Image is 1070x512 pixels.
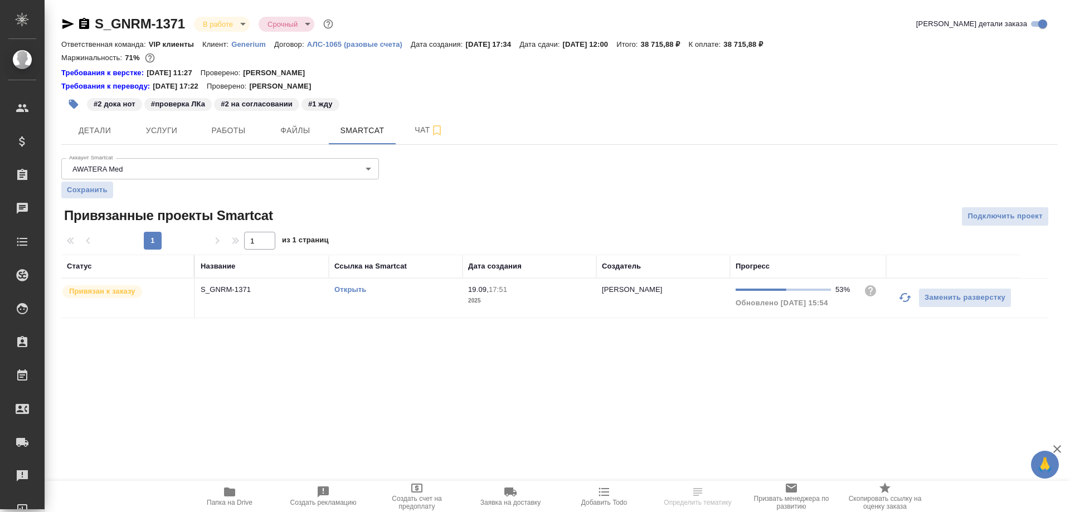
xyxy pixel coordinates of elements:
button: Сохранить [61,182,113,198]
span: Детали [68,124,121,138]
p: 2025 [468,295,591,306]
p: Маржинальность: [61,53,125,62]
p: [DATE] 17:22 [153,81,207,92]
div: 53% [835,284,855,295]
p: Дата сдачи: [519,40,562,48]
span: 1 жду [300,99,341,108]
span: 🙏 [1035,453,1054,476]
p: #2 дока нот [94,99,135,110]
button: Обновить прогресс [892,284,918,311]
span: Услуги [135,124,188,138]
a: Generium [231,39,274,48]
p: 71% [125,53,142,62]
span: Заменить разверстку [925,291,1005,304]
p: 38 715,88 ₽ [723,40,771,48]
span: Обновлено [DATE] 15:54 [736,299,828,307]
div: Прогресс [736,261,770,272]
p: Ответственная команда: [61,40,149,48]
button: Срочный [264,19,301,29]
p: АЛС-1065 (разовые счета) [307,40,411,48]
p: 19.09, [468,285,489,294]
p: 17:51 [489,285,507,294]
button: Доп статусы указывают на важность/срочность заказа [321,17,335,31]
span: Привязанные проекты Smartcat [61,207,273,225]
div: Нажми, чтобы открыть папку с инструкцией [61,67,147,79]
p: Клиент: [202,40,231,48]
div: Статус [67,261,92,272]
button: Скопировать ссылку [77,17,91,31]
p: VIP клиенты [149,40,202,48]
span: Сохранить [67,184,108,196]
p: Проверено: [201,67,244,79]
a: Требования к переводу: [61,81,153,92]
span: [PERSON_NAME] детали заказа [916,18,1027,30]
button: Подключить проект [961,207,1049,226]
button: AWATERA Med [69,164,127,174]
span: Файлы [269,124,322,138]
p: Generium [231,40,274,48]
p: Проверено: [207,81,250,92]
svg: Подписаться [430,124,444,137]
button: В работе [200,19,236,29]
span: 2 дока нот [86,99,143,108]
p: 38 715,88 ₽ [641,40,689,48]
span: Чат [402,123,456,137]
p: #1 жду [308,99,333,110]
span: 2 на согласовании [213,99,300,108]
p: S_GNRM-1371 [201,284,323,295]
a: Открыть [334,285,366,294]
div: Создатель [602,261,641,272]
p: #2 на согласовании [221,99,293,110]
p: [DATE] 17:34 [466,40,520,48]
div: AWATERA Med [61,158,379,179]
button: 9439.78 RUB; [143,51,157,65]
p: Дата создания: [411,40,465,48]
a: S_GNRM-1371 [95,16,185,31]
p: К оплате: [689,40,724,48]
p: [PERSON_NAME] [243,67,313,79]
span: проверка ЛКа [143,99,213,108]
button: Скопировать ссылку для ЯМессенджера [61,17,75,31]
p: #проверка ЛКа [151,99,205,110]
button: Заменить разверстку [918,288,1011,308]
div: В работе [194,17,250,32]
p: Договор: [274,40,307,48]
span: Smartcat [335,124,389,138]
div: Нажми, чтобы открыть папку с инструкцией [61,81,153,92]
button: 🙏 [1031,451,1059,479]
div: Название [201,261,235,272]
div: Дата создания [468,261,522,272]
p: [PERSON_NAME] [249,81,319,92]
div: Ссылка на Smartcat [334,261,407,272]
span: из 1 страниц [282,233,329,250]
span: Работы [202,124,255,138]
span: Подключить проект [967,210,1043,223]
p: Итого: [616,40,640,48]
p: Привязан к заказу [69,286,135,297]
a: Требования к верстке: [61,67,147,79]
div: В работе [259,17,314,32]
p: [PERSON_NAME] [602,285,663,294]
a: АЛС-1065 (разовые счета) [307,39,411,48]
p: [DATE] 11:27 [147,67,201,79]
p: [DATE] 12:00 [563,40,617,48]
button: Добавить тэг [61,92,86,116]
